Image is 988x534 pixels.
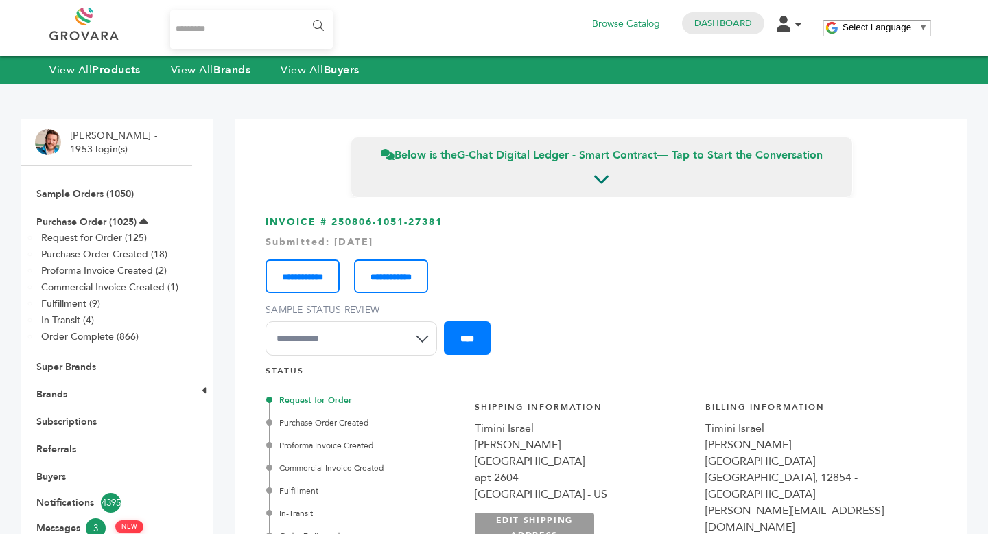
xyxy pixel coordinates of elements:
div: Timini Israel [475,420,692,437]
a: Subscriptions [36,415,97,428]
a: In-Transit (4) [41,314,94,327]
span: ▼ [919,22,928,32]
div: Timini Israel [705,420,922,437]
div: Purchase Order Created [269,417,460,429]
a: Request for Order (125) [41,231,147,244]
div: [GEOGRAPHIC_DATA] - US [475,486,692,502]
strong: G-Chat Digital Ledger - Smart Contract [457,148,657,163]
a: Select Language​ [843,22,928,32]
div: [GEOGRAPHIC_DATA], 12854 - [GEOGRAPHIC_DATA] [705,469,922,502]
h3: INVOICE # 250806-1051-27381 [266,216,937,366]
div: Submitted: [DATE] [266,235,937,249]
a: Proforma Invoice Created (2) [41,264,167,277]
span: NEW [115,520,143,533]
a: Super Brands [36,360,96,373]
div: Commercial Invoice Created [269,462,460,474]
div: [GEOGRAPHIC_DATA] [475,453,692,469]
h4: Billing Information [705,402,922,420]
span: Select Language [843,22,911,32]
a: View AllBuyers [281,62,360,78]
span: Below is the — Tap to Start the Conversation [381,148,823,163]
a: View AllProducts [49,62,141,78]
div: In-Transit [269,507,460,520]
div: Proforma Invoice Created [269,439,460,452]
a: View AllBrands [171,62,251,78]
a: Order Complete (866) [41,330,139,343]
a: Notifications4395 [36,493,176,513]
strong: Products [92,62,140,78]
div: [PERSON_NAME] [475,437,692,453]
span: 4395 [101,493,121,513]
a: Dashboard [694,17,752,30]
h4: STATUS [266,365,937,384]
a: Buyers [36,470,66,483]
label: Sample Status Review [266,303,444,317]
div: Fulfillment [269,485,460,497]
div: apt 2604 [475,469,692,486]
a: Brands [36,388,67,401]
a: Commercial Invoice Created (1) [41,281,178,294]
div: [PERSON_NAME] [705,437,922,453]
div: [GEOGRAPHIC_DATA] [705,453,922,469]
span: ​ [915,22,915,32]
a: Fulfillment (9) [41,297,100,310]
a: Sample Orders (1050) [36,187,134,200]
a: Purchase Order Created (18) [41,248,167,261]
strong: Buyers [324,62,360,78]
input: Search... [170,10,333,49]
h4: Shipping Information [475,402,692,420]
a: Referrals [36,443,76,456]
a: Browse Catalog [592,16,660,32]
div: Request for Order [269,394,460,406]
a: Purchase Order (1025) [36,216,137,229]
strong: Brands [213,62,250,78]
li: [PERSON_NAME] - 1953 login(s) [70,129,161,156]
